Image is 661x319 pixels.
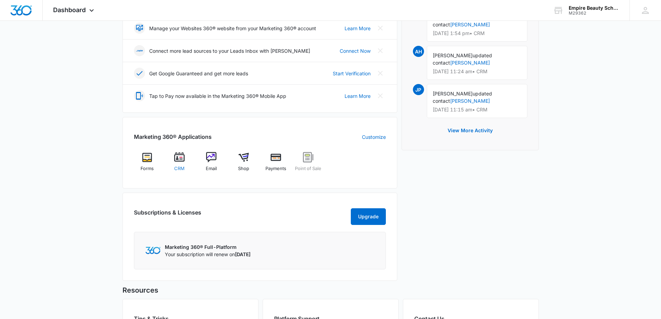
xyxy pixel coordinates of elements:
h2: Marketing 360® Applications [134,133,212,141]
button: Upgrade [351,208,386,225]
div: account name [569,5,619,11]
a: [PERSON_NAME] [450,22,490,27]
a: [PERSON_NAME] [450,98,490,104]
p: Manage your Websites 360® website from your Marketing 360® account [149,25,316,32]
span: Payments [265,165,286,172]
span: [PERSON_NAME] [433,91,473,96]
a: Learn More [345,25,371,32]
p: [DATE] 11:24 am • CRM [433,69,522,74]
p: [DATE] 1:54 pm • CRM [433,31,522,36]
a: Email [198,152,225,177]
a: Point of Sale [295,152,321,177]
p: Tap to Pay now available in the Marketing 360® Mobile App [149,92,286,100]
button: Close [375,68,386,79]
p: Get Google Guaranteed and get more leads [149,70,248,77]
a: Connect Now [340,47,371,54]
p: Your subscription will renew on [165,251,251,258]
button: Close [375,23,386,34]
button: Close [375,45,386,56]
p: Connect more lead sources to your Leads Inbox with [PERSON_NAME] [149,47,310,54]
a: Shop [230,152,257,177]
button: View More Activity [441,122,500,139]
h2: Subscriptions & Licenses [134,208,201,222]
button: Close [375,90,386,101]
p: Marketing 360® Full-Platform [165,243,251,251]
span: [PERSON_NAME] [433,52,473,58]
span: Shop [238,165,249,172]
span: CRM [174,165,185,172]
span: Point of Sale [295,165,321,172]
div: account id [569,11,619,16]
span: AH [413,46,424,57]
a: Forms [134,152,161,177]
a: Start Verification [333,70,371,77]
span: Dashboard [53,6,86,14]
a: Customize [362,133,386,141]
span: JP [413,84,424,95]
p: [DATE] 11:15 am • CRM [433,107,522,112]
a: [PERSON_NAME] [450,60,490,66]
img: Marketing 360 Logo [145,247,161,254]
a: CRM [166,152,193,177]
a: Payments [263,152,289,177]
span: [DATE] [235,251,251,257]
a: Learn More [345,92,371,100]
span: Forms [141,165,154,172]
h5: Resources [122,285,539,295]
span: Email [206,165,217,172]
